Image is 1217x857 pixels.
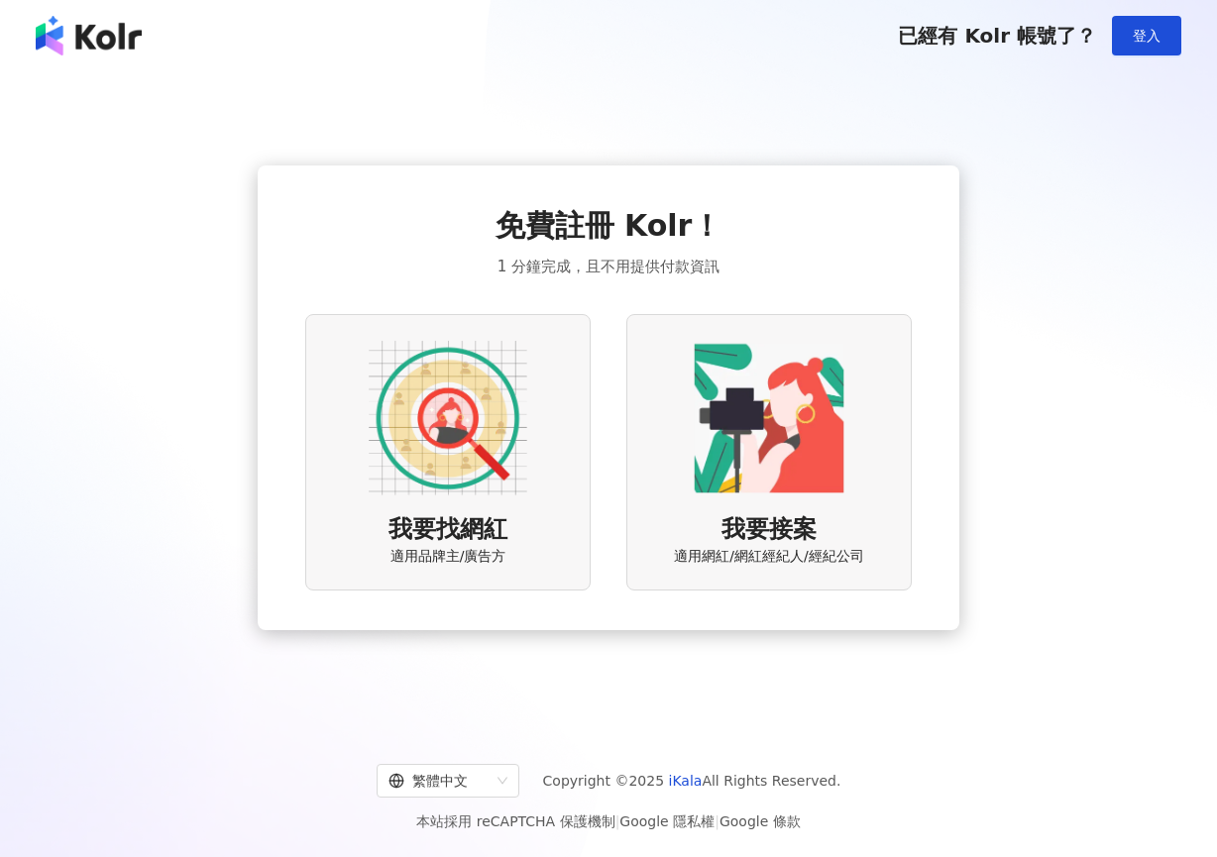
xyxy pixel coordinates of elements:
span: 登入 [1133,28,1161,44]
button: 登入 [1112,16,1181,55]
span: 1 分鐘完成，且不用提供付款資訊 [498,255,719,278]
span: 已經有 Kolr 帳號了？ [898,24,1096,48]
span: 適用品牌主/廣告方 [390,547,506,567]
span: 我要接案 [721,513,817,547]
span: | [615,813,620,829]
span: 免費註冊 Kolr！ [496,205,722,247]
span: Copyright © 2025 All Rights Reserved. [543,769,841,793]
a: Google 隱私權 [619,813,715,829]
img: logo [36,16,142,55]
a: iKala [669,773,703,789]
span: 我要找網紅 [388,513,507,547]
span: 適用網紅/網紅經紀人/經紀公司 [674,547,863,567]
span: | [715,813,719,829]
img: AD identity option [369,339,527,497]
a: Google 條款 [719,813,801,829]
span: 本站採用 reCAPTCHA 保護機制 [416,809,800,833]
div: 繁體中文 [388,765,490,797]
img: KOL identity option [690,339,848,497]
